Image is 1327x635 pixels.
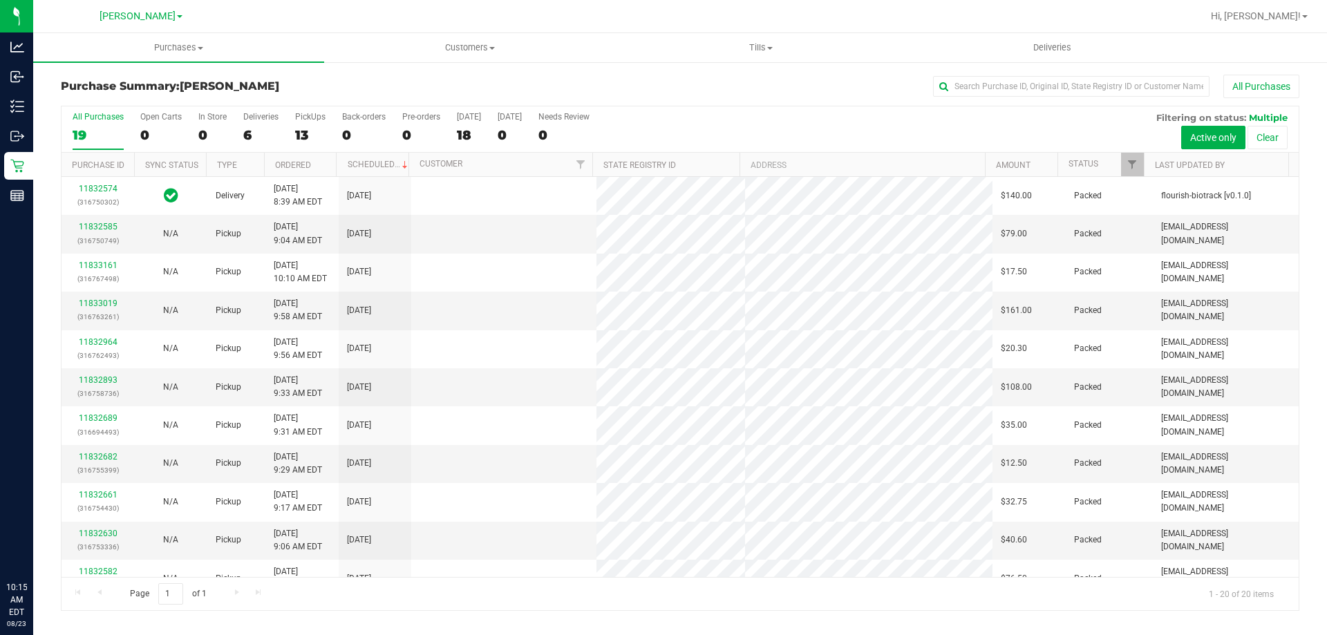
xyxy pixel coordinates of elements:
[10,40,24,54] inline-svg: Analytics
[79,184,117,193] a: 11832574
[145,160,198,170] a: Sync Status
[274,259,327,285] span: [DATE] 10:10 AM EDT
[1074,457,1102,470] span: Packed
[163,382,178,392] span: Not Applicable
[216,304,241,317] span: Pickup
[216,381,241,394] span: Pickup
[163,419,178,432] button: N/A
[1161,374,1290,400] span: [EMAIL_ADDRESS][DOMAIN_NAME]
[198,127,227,143] div: 0
[1074,572,1102,585] span: Packed
[347,495,371,509] span: [DATE]
[217,160,237,170] a: Type
[603,160,676,170] a: State Registry ID
[10,129,24,143] inline-svg: Outbound
[347,381,371,394] span: [DATE]
[1074,419,1102,432] span: Packed
[274,297,322,323] span: [DATE] 9:58 AM EDT
[118,583,218,605] span: Page of 1
[1161,489,1290,515] span: [EMAIL_ADDRESS][DOMAIN_NAME]
[1156,112,1246,123] span: Filtering on status:
[1001,572,1027,585] span: $76.50
[1074,304,1102,317] span: Packed
[216,457,241,470] span: Pickup
[33,33,324,62] a: Purchases
[79,413,117,423] a: 11832689
[1015,41,1090,54] span: Deliveries
[70,540,126,553] p: (316753336)
[342,112,386,122] div: Back-orders
[1074,189,1102,202] span: Packed
[163,343,178,353] span: Not Applicable
[347,227,371,240] span: [DATE]
[1181,126,1245,149] button: Active only
[163,420,178,430] span: Not Applicable
[538,127,590,143] div: 0
[274,374,322,400] span: [DATE] 9:33 AM EDT
[1001,189,1032,202] span: $140.00
[1001,457,1027,470] span: $12.50
[1001,265,1027,278] span: $17.50
[14,524,55,566] iframe: Resource center
[324,33,615,62] a: Customers
[402,112,440,122] div: Pre-orders
[163,304,178,317] button: N/A
[163,229,178,238] span: Not Applicable
[1155,160,1225,170] a: Last Updated By
[347,342,371,355] span: [DATE]
[33,41,324,54] span: Purchases
[1074,342,1102,355] span: Packed
[73,127,124,143] div: 19
[570,153,592,176] a: Filter
[70,234,126,247] p: (316750749)
[163,381,178,394] button: N/A
[1161,451,1290,477] span: [EMAIL_ADDRESS][DOMAIN_NAME]
[10,70,24,84] inline-svg: Inbound
[1211,10,1301,21] span: Hi, [PERSON_NAME]!
[163,572,178,585] button: N/A
[70,387,126,400] p: (316758736)
[243,112,279,122] div: Deliveries
[274,489,322,515] span: [DATE] 9:17 AM EDT
[72,160,124,170] a: Purchase ID
[1198,583,1285,604] span: 1 - 20 of 20 items
[216,342,241,355] span: Pickup
[1001,304,1032,317] span: $161.00
[163,535,178,544] span: Not Applicable
[933,76,1210,97] input: Search Purchase ID, Original ID, State Registry ID or Customer Name...
[180,79,279,93] span: [PERSON_NAME]
[70,349,126,362] p: (316762493)
[295,127,326,143] div: 13
[10,189,24,202] inline-svg: Reports
[616,41,905,54] span: Tills
[1249,112,1288,123] span: Multiple
[140,127,182,143] div: 0
[216,495,241,509] span: Pickup
[740,153,985,177] th: Address
[70,272,126,285] p: (316767498)
[79,337,117,347] a: 11832964
[163,458,178,468] span: Not Applicable
[10,159,24,173] inline-svg: Retail
[163,342,178,355] button: N/A
[73,112,124,122] div: All Purchases
[1161,220,1290,247] span: [EMAIL_ADDRESS][DOMAIN_NAME]
[1001,533,1027,547] span: $40.60
[1161,189,1251,202] span: flourish-biotrack [v0.1.0]
[498,112,522,122] div: [DATE]
[347,304,371,317] span: [DATE]
[216,265,241,278] span: Pickup
[70,502,126,515] p: (316754430)
[342,127,386,143] div: 0
[163,533,178,547] button: N/A
[163,305,178,315] span: Not Applicable
[348,160,411,169] a: Scheduled
[216,572,241,585] span: Pickup
[1069,159,1098,169] a: Status
[100,10,176,22] span: [PERSON_NAME]
[457,127,481,143] div: 18
[1161,565,1290,591] span: [EMAIL_ADDRESS][DOMAIN_NAME]
[347,572,371,585] span: [DATE]
[457,112,481,122] div: [DATE]
[79,452,117,462] a: 11832682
